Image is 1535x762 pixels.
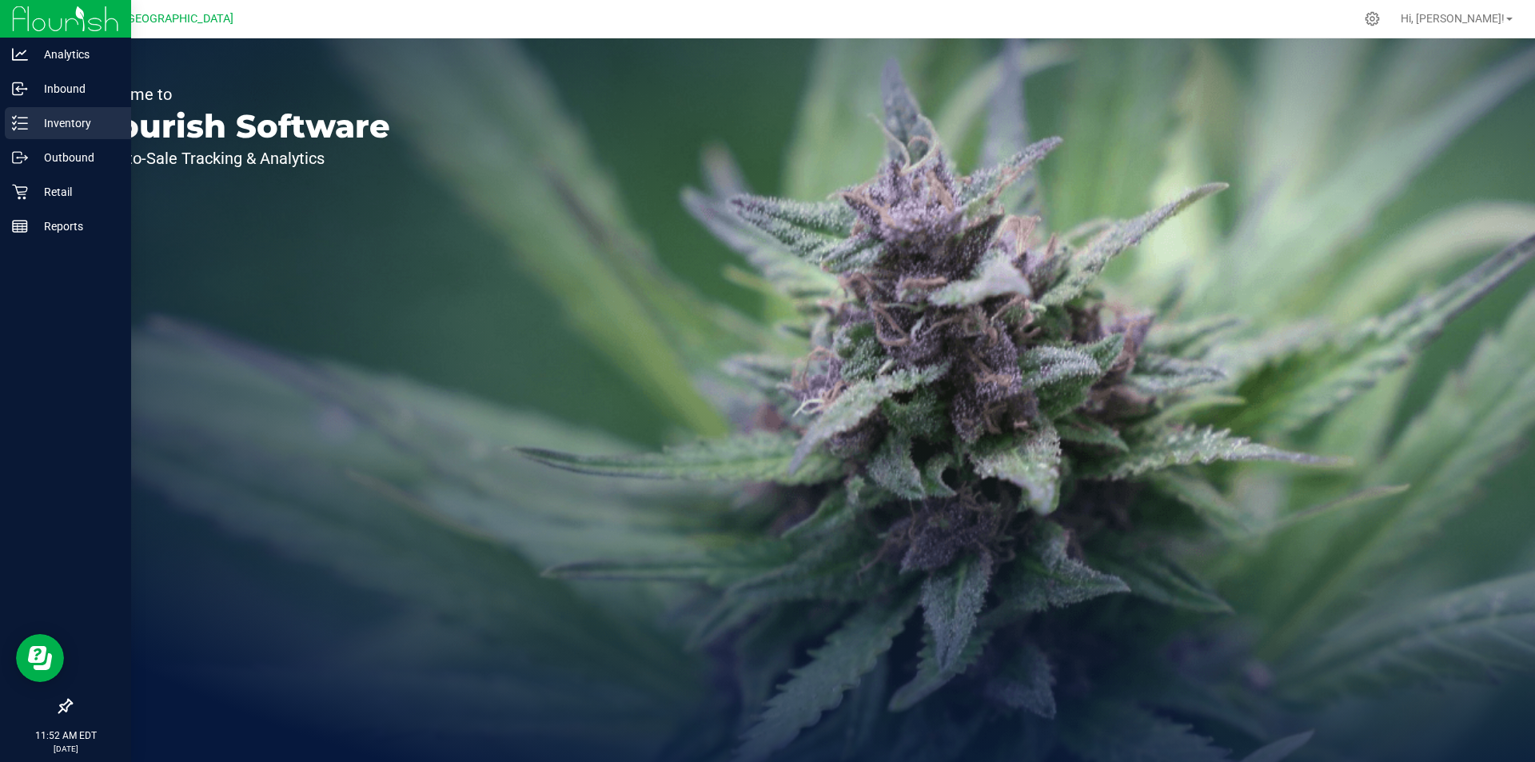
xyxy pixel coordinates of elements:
p: Welcome to [86,86,390,102]
span: Hi, [PERSON_NAME]! [1401,12,1505,25]
iframe: Resource center [16,634,64,682]
inline-svg: Outbound [12,150,28,166]
p: Seed-to-Sale Tracking & Analytics [86,150,390,166]
p: Inventory [28,114,124,133]
p: Retail [28,182,124,201]
span: GA2 - [GEOGRAPHIC_DATA] [93,12,233,26]
p: Reports [28,217,124,236]
inline-svg: Analytics [12,46,28,62]
p: Flourish Software [86,110,390,142]
inline-svg: Reports [12,218,28,234]
p: [DATE] [7,743,124,755]
p: 11:52 AM EDT [7,728,124,743]
p: Analytics [28,45,124,64]
inline-svg: Inventory [12,115,28,131]
inline-svg: Inbound [12,81,28,97]
div: Manage settings [1362,11,1382,26]
p: Inbound [28,79,124,98]
p: Outbound [28,148,124,167]
inline-svg: Retail [12,184,28,200]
